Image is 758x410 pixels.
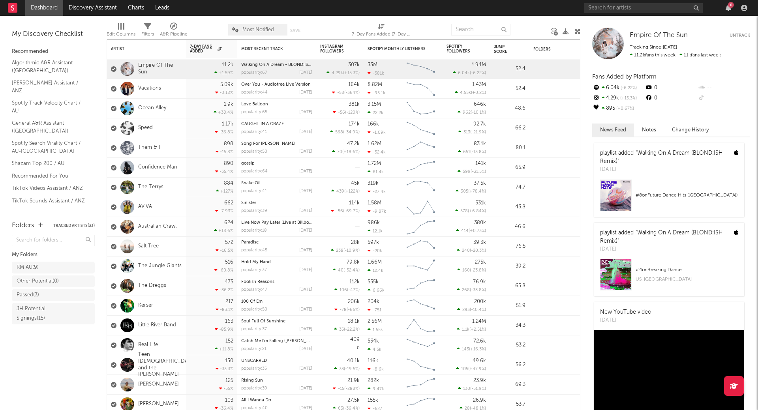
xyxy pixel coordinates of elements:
[472,82,486,87] div: 1.43M
[241,71,267,75] div: popularity: 67
[472,91,485,95] span: +0.2 %
[343,150,358,154] span: +18.6 %
[475,161,486,166] div: 141k
[299,150,312,154] div: [DATE]
[730,32,750,39] button: Untrack
[242,27,274,32] span: Most Notified
[403,118,439,138] svg: Chart title
[494,183,525,192] div: 74.7
[345,91,358,95] span: -364 %
[216,189,233,194] div: +127 %
[349,102,360,107] div: 381k
[463,170,471,174] span: 599
[494,124,525,133] div: 66.2
[337,150,342,154] span: 70
[299,228,312,233] div: [DATE]
[463,150,470,154] span: 651
[216,248,233,253] div: -16.5 %
[474,220,486,225] div: 380k
[138,342,158,348] a: Real Life
[241,102,312,107] div: Love Balloon
[215,129,233,135] div: -36.8 %
[346,110,358,115] span: -120 %
[138,322,176,329] a: Little River Band
[345,189,358,194] span: +122 %
[475,260,486,265] div: 275k
[592,74,657,80] span: Fans Added by Platform
[12,262,95,273] a: RM AU(9)
[471,71,485,75] span: -6.22 %
[330,129,360,135] div: ( )
[472,62,486,67] div: 1.94M
[241,63,325,67] a: Walking On A Dream - BLOND:ISH Remix
[451,24,510,36] input: Search...
[368,102,381,107] div: 3.15M
[12,289,95,301] a: Passed(3)
[335,130,343,135] span: 568
[615,107,634,111] span: +0.67 %
[138,164,177,171] a: Confidence Man
[241,130,267,134] div: popularity: 41
[344,209,358,213] span: -69.7 %
[241,161,312,166] div: gossip
[12,79,87,95] a: [PERSON_NAME] Assistant / ANZ
[630,53,675,58] span: 11.2k fans this week
[349,122,360,127] div: 174k
[299,90,312,95] div: [DATE]
[241,82,311,87] a: Over You - Audiotree Live Version
[241,280,274,284] a: Foolish Reasons
[368,209,386,214] div: -9.87k
[17,290,39,300] div: Passed ( 3 )
[336,189,344,194] span: 439
[12,139,87,155] a: Spotify Search Virality Chart / AU-[GEOGRAPHIC_DATA]
[336,249,343,253] span: 238
[138,125,153,131] a: Speed
[403,158,439,178] svg: Chart title
[472,170,485,174] span: -31.5 %
[403,237,439,256] svg: Chart title
[332,90,360,95] div: ( )
[241,110,267,114] div: popularity: 65
[12,58,87,75] a: Algorithmic A&R Assistant ([GEOGRAPHIC_DATA])
[12,303,95,324] a: JH Potential Signings(15)
[12,221,34,230] div: Folders
[458,169,486,174] div: ( )
[241,378,263,383] a: Rising Sun
[224,102,233,107] div: 1.9k
[368,122,379,127] div: 166k
[460,91,471,95] span: 4.55k
[241,300,263,304] a: 100 Of Em
[241,201,256,205] a: Sinister
[214,110,233,115] div: +38.4 %
[456,189,486,194] div: ( )
[332,149,360,154] div: ( )
[636,275,738,284] div: US, [GEOGRAPHIC_DATA]
[600,166,728,174] div: [DATE]
[592,93,645,103] div: 4.29k
[241,240,259,245] a: Paradise
[299,248,312,253] div: [DATE]
[600,150,723,164] a: "Walking On A Dream (BLOND:ISH Remix)"
[726,5,731,11] button: 8
[368,130,386,135] div: -1.09k
[241,398,271,403] a: All I Wanna Do
[458,129,486,135] div: ( )
[347,141,360,146] div: 47.2k
[160,20,188,43] div: A&R Pipeline
[241,90,268,95] div: popularity: 44
[368,110,383,115] div: 22.2k
[645,83,697,93] div: 0
[241,122,284,126] a: CAUGHT IN A CRAZE
[344,71,358,75] span: +15.3 %
[494,202,525,212] div: 43.8
[698,83,750,93] div: --
[138,62,182,76] a: Empire Of The Sun
[220,82,233,87] div: 5.09k
[138,85,161,92] a: Vacations
[216,149,233,154] div: -15.8 %
[12,197,87,205] a: TikTok Sounds Assistant / ANZ
[12,119,87,135] a: General A&R Assistant ([GEOGRAPHIC_DATA])
[348,82,360,87] div: 164k
[12,30,95,39] div: My Discovery Checklist
[473,122,486,127] div: 92.7k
